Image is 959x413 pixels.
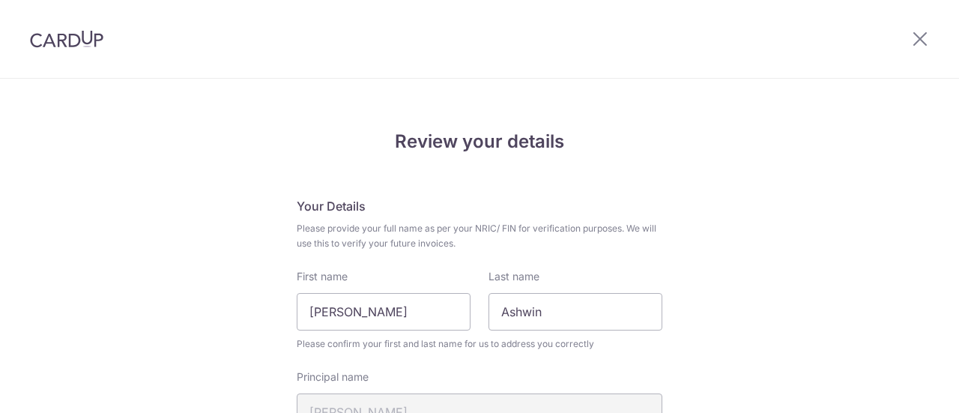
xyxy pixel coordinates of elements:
[863,368,944,406] iframe: Opens a widget where you can find more information
[488,293,662,331] input: Last name
[297,269,348,284] label: First name
[297,370,369,385] label: Principal name
[297,128,662,155] h4: Review your details
[297,221,662,251] span: Please provide your full name as per your NRIC/ FIN for verification purposes. We will use this t...
[297,197,662,215] h5: Your Details
[297,293,471,331] input: First Name
[297,337,662,352] span: Please confirm your first and last name for us to address you correctly
[30,30,103,48] img: CardUp
[488,269,539,284] label: Last name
